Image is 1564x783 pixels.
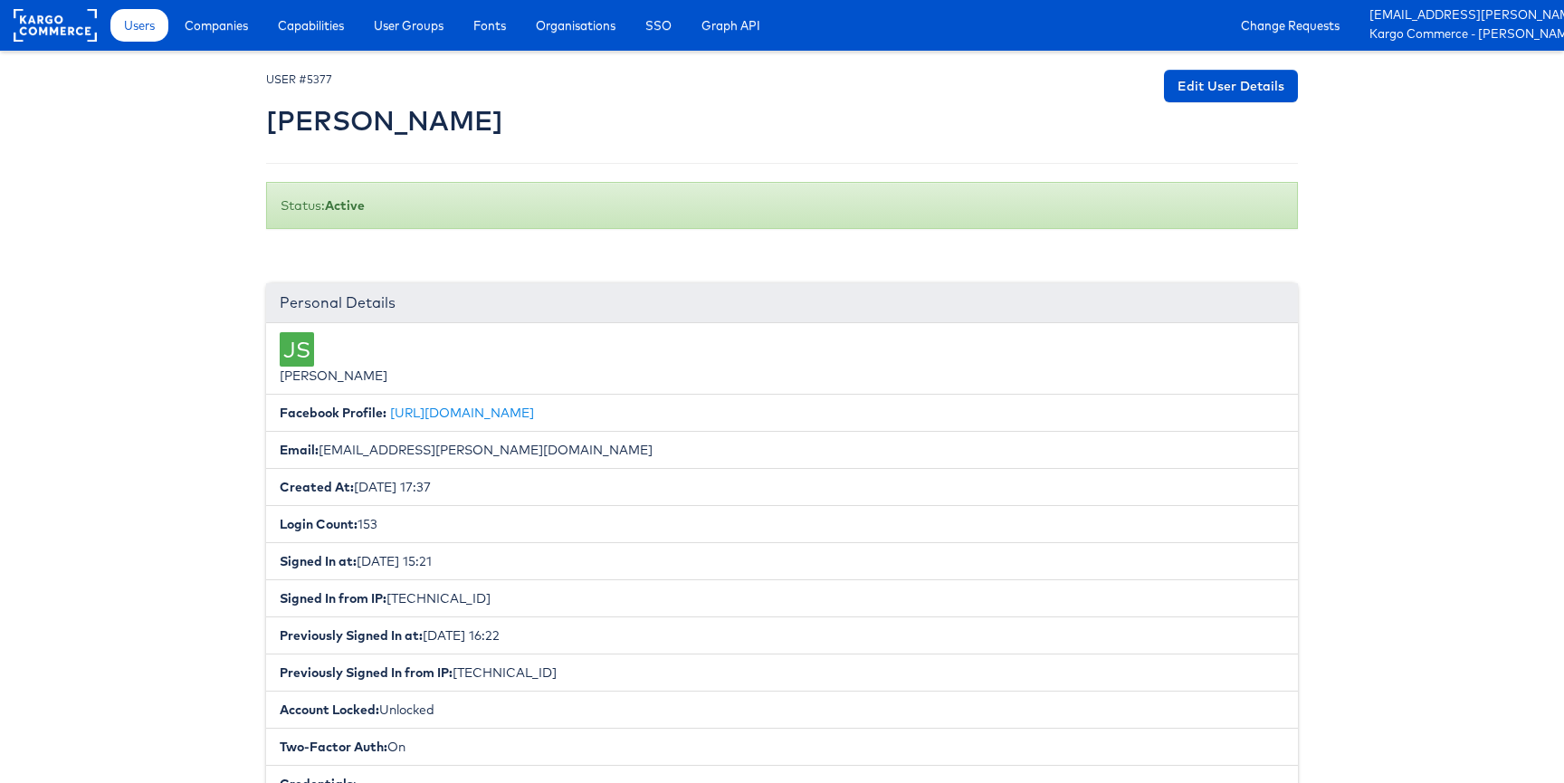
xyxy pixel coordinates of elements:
[473,16,506,34] span: Fonts
[280,739,387,755] b: Two-Factor Auth:
[266,505,1298,543] li: 153
[266,691,1298,729] li: Unlocked
[266,654,1298,692] li: [TECHNICAL_ID]
[360,9,457,42] a: User Groups
[645,16,672,34] span: SSO
[266,182,1298,229] div: Status:
[124,16,155,34] span: Users
[266,542,1298,580] li: [DATE] 15:21
[266,323,1298,395] li: [PERSON_NAME]
[1227,9,1353,42] a: Change Requests
[374,16,443,34] span: User Groups
[460,9,520,42] a: Fonts
[171,9,262,42] a: Companies
[280,405,386,421] b: Facebook Profile:
[266,579,1298,617] li: [TECHNICAL_ID]
[278,16,344,34] span: Capabilities
[280,664,453,681] b: Previously Signed In from IP:
[1369,6,1550,25] a: [EMAIL_ADDRESS][PERSON_NAME][DOMAIN_NAME]
[280,702,379,718] b: Account Locked:
[266,431,1298,469] li: [EMAIL_ADDRESS][PERSON_NAME][DOMAIN_NAME]
[266,468,1298,506] li: [DATE] 17:37
[264,9,358,42] a: Capabilities
[185,16,248,34] span: Companies
[325,197,365,214] b: Active
[266,616,1298,654] li: [DATE] 16:22
[522,9,629,42] a: Organisations
[280,627,423,644] b: Previously Signed In at:
[280,553,357,569] b: Signed In at:
[266,728,1298,766] li: On
[266,72,332,86] small: USER #5377
[632,9,685,42] a: SSO
[266,106,503,136] h2: [PERSON_NAME]
[1164,70,1298,102] a: Edit User Details
[280,442,319,458] b: Email:
[1369,25,1550,44] a: Kargo Commerce - [PERSON_NAME]
[110,9,168,42] a: Users
[390,405,534,421] a: [URL][DOMAIN_NAME]
[280,590,386,606] b: Signed In from IP:
[280,516,358,532] b: Login Count:
[688,9,774,42] a: Graph API
[280,332,314,367] div: JS
[536,16,615,34] span: Organisations
[280,479,354,495] b: Created At:
[266,283,1298,323] div: Personal Details
[701,16,760,34] span: Graph API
